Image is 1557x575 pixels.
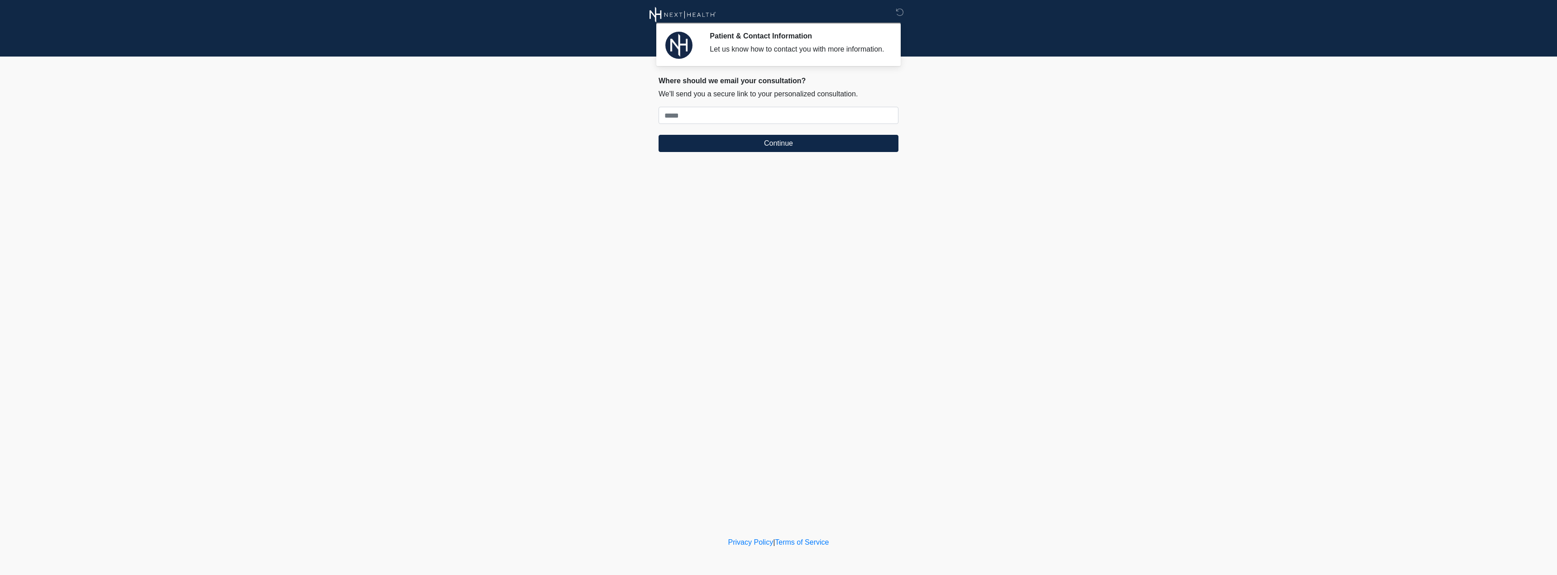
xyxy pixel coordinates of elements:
a: Privacy Policy [728,538,774,546]
button: Continue [659,135,898,152]
h2: Where should we email your consultation? [659,76,898,85]
a: Terms of Service [775,538,829,546]
div: Let us know how to contact you with more information. [710,44,885,55]
p: We'll send you a secure link to your personalized consultation. [659,89,898,100]
img: Next Health Wellness Logo [650,7,716,23]
a: | [773,538,775,546]
h2: Patient & Contact Information [710,32,885,40]
img: Agent Avatar [665,32,693,59]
